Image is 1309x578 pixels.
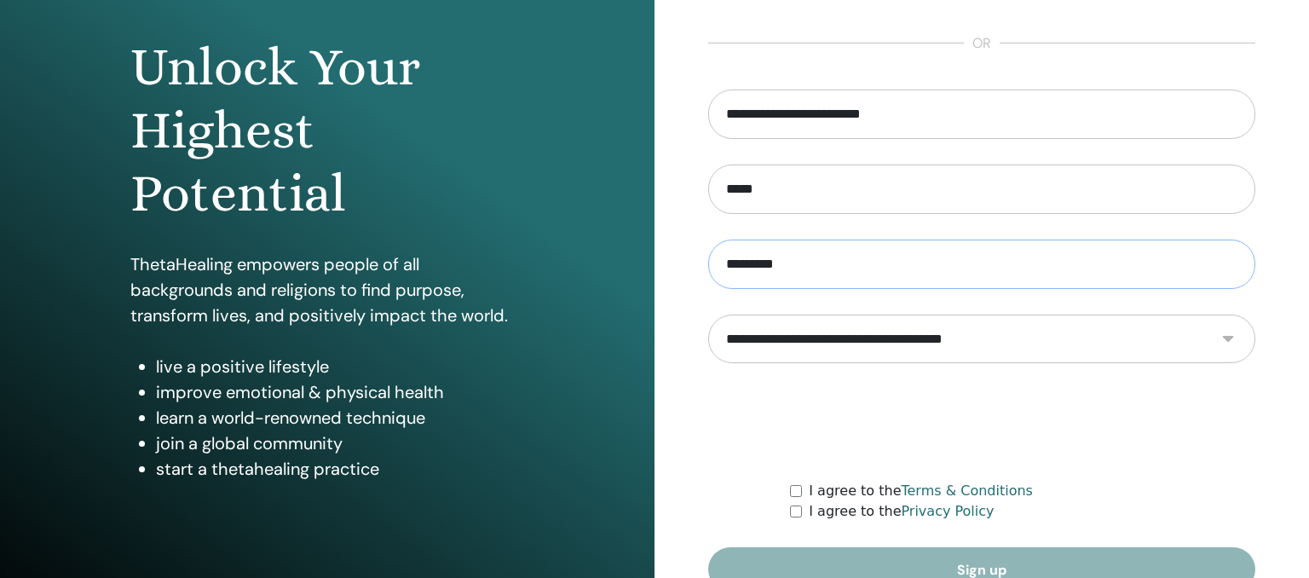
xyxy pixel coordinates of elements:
label: I agree to the [809,481,1033,501]
h1: Unlock Your Highest Potential [130,36,524,226]
iframe: reCAPTCHA [852,389,1111,455]
li: start a thetahealing practice [156,456,524,482]
li: learn a world-renowned technique [156,405,524,431]
li: improve emotional & physical health [156,379,524,405]
li: live a positive lifestyle [156,354,524,379]
li: join a global community [156,431,524,456]
label: I agree to the [809,501,994,522]
a: Privacy Policy [901,503,994,519]
span: or [964,33,1000,54]
p: ThetaHealing empowers people of all backgrounds and religions to find purpose, transform lives, a... [130,251,524,328]
a: Terms & Conditions [901,483,1032,499]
